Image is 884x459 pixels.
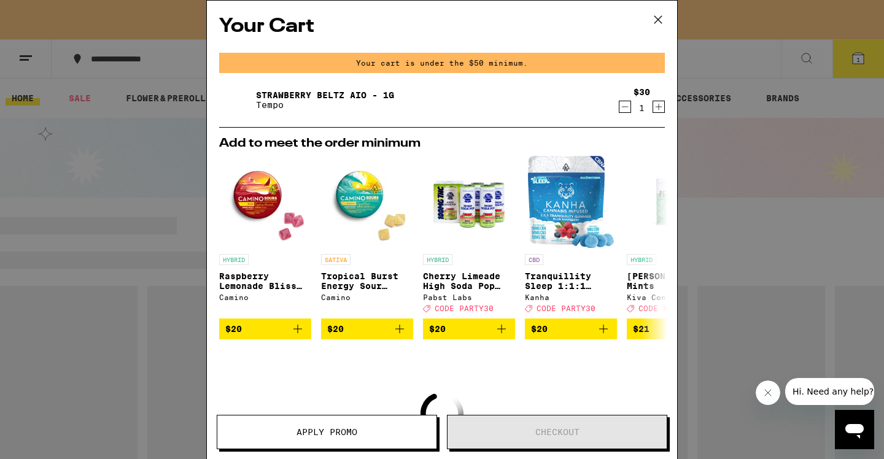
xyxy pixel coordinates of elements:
img: smile_yellow.png [6,15,43,51]
button: Add to bag [321,318,413,339]
img: Vector.png [448,1,513,48]
a: Open page for Raspberry Lemonade Bliss Sour Gummies from Camino [219,156,311,318]
button: Decrement [619,101,631,113]
button: Add to bag [627,318,719,339]
p: Cherry Limeade High Soda Pop 25mg - 4 Pack [423,271,515,291]
img: Kanha - Tranquillity Sleep 1:1:1 CBN:CBG Gummies [528,156,614,248]
p: SATIVA [321,254,351,265]
div: Kanha [525,293,617,301]
p: HYBRID [423,254,452,265]
span: $20 [327,324,344,334]
p: HYBRID [627,254,656,265]
div: Your cart is under the $50 minimum. [219,53,665,73]
div: Camino [219,293,311,301]
h2: Add to meet the order minimum [219,137,665,150]
p: CBD [525,254,543,265]
span: Apply Promo [297,428,357,436]
span: CODE PARTY30 [435,304,494,312]
iframe: Button to launch messaging window [835,410,874,449]
iframe: Close message [756,380,780,405]
a: Open page for Cherry Limeade High Soda Pop 25mg - 4 Pack from Pabst Labs [423,156,515,318]
img: Pabst Labs - Cherry Limeade High Soda Pop 25mg - 4 Pack [423,156,515,248]
span: CODE PARTY30 [537,304,595,312]
img: Camino - Raspberry Lemonade Bliss Sour Gummies [219,156,311,248]
button: Add to bag [525,318,617,339]
a: Open page for Tranquillity Sleep 1:1:1 CBN:CBG Gummies from Kanha [525,156,617,318]
img: Strawberry Beltz AIO - 1g [219,83,254,117]
div: Camino [321,293,413,301]
div: $30 [634,87,650,97]
span: CODE PARTY30 [638,304,697,312]
span: $20 [429,324,446,334]
div: Pabst Labs [423,293,515,301]
a: Open page for Petra Moroccan Mints from Kiva Confections [627,156,719,318]
h2: Your Cart [219,13,665,40]
p: Tropical Burst Energy Sour Gummies [321,271,413,291]
button: Redirect to URL [320,44,477,82]
div: Give $30, Get $40! [56,39,285,70]
img: 81f27c5c-57f6-44aa-9514-2feda04d171f.png [443,104,457,118]
p: Tempo [256,100,394,110]
img: star.png [46,96,59,109]
button: Increment [653,101,665,113]
span: Checkout [535,428,580,436]
p: Raspberry Lemonade Bliss Sour Gummies [219,271,311,291]
button: Apply Promo [217,415,437,449]
div: 1 [634,103,650,113]
button: Checkout [447,415,667,449]
span: $20 [225,324,242,334]
p: [PERSON_NAME] Mints [627,271,719,291]
a: Strawberry Beltz AIO - 1g [256,90,394,100]
span: $20 [531,324,548,334]
p: Tranquillity Sleep 1:1:1 CBN:CBG Gummies [525,271,617,291]
img: Kiva Confections - Petra Moroccan Mints [627,156,719,248]
button: Add to bag [219,318,311,339]
div: Kiva Confections [627,293,719,301]
div: Refer a friend with Eaze [58,69,207,85]
button: Add to bag [423,318,515,339]
a: Open page for Tropical Burst Energy Sour Gummies from Camino [321,156,413,318]
img: Camino - Tropical Burst Energy Sour Gummies [321,156,413,248]
iframe: Message from company [785,378,874,405]
span: $21 [633,324,649,334]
